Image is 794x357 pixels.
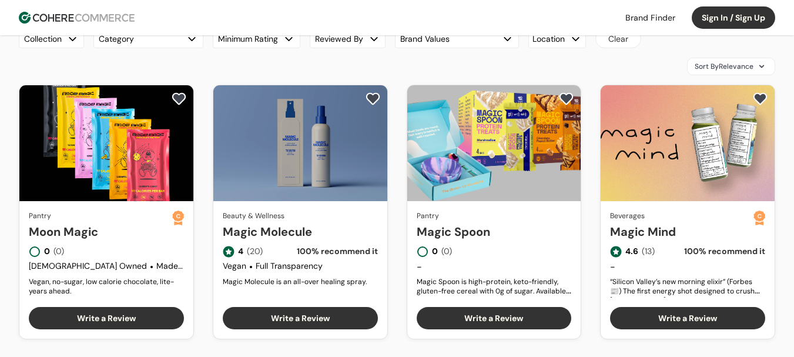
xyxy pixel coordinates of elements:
[595,29,641,48] button: Clear
[19,12,135,24] img: Cohere Logo
[610,307,765,329] button: Write a Review
[557,90,576,108] button: add to favorite
[695,61,753,72] span: Sort By Relevance
[363,90,383,108] button: add to favorite
[751,90,770,108] button: add to favorite
[223,307,378,329] button: Write a Review
[417,307,572,329] button: Write a Review
[223,223,378,241] a: Magic Molecule
[692,6,775,29] button: Sign In / Sign Up
[169,90,189,108] button: add to favorite
[417,223,572,241] a: Magic Spoon
[29,307,184,329] button: Write a Review
[610,223,753,241] a: Magic Mind
[29,223,172,241] a: Moon Magic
